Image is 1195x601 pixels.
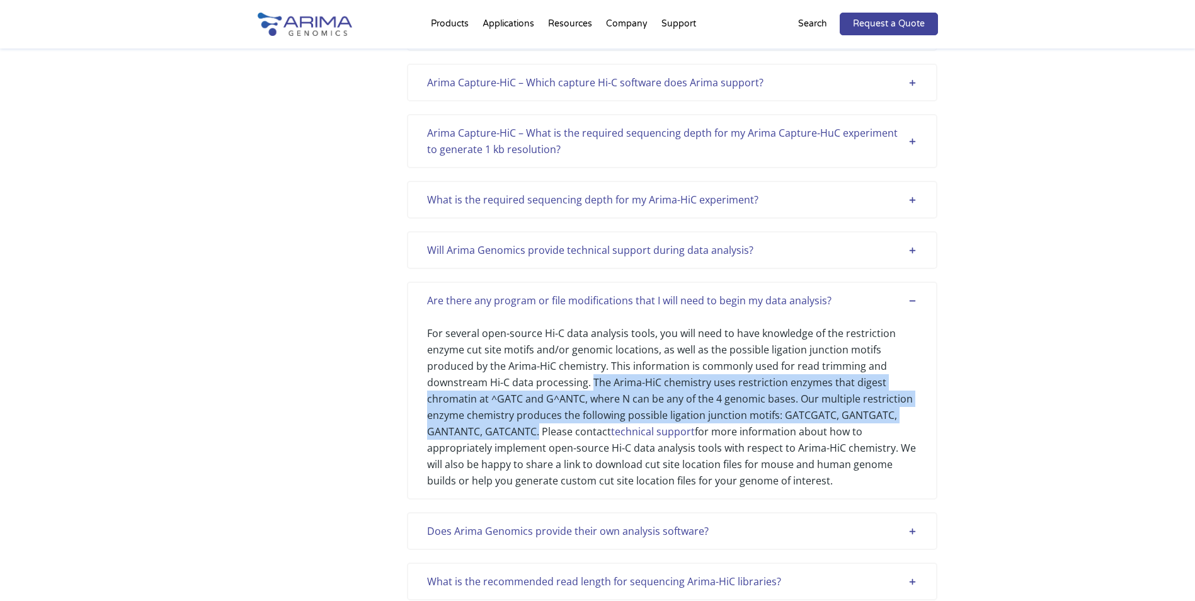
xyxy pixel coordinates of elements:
[798,16,827,32] p: Search
[840,13,938,35] a: Request a Quote
[427,573,917,590] div: What is the recommended read length for sequencing Arima-HiC libraries?
[427,309,917,489] div: For several open-source Hi-C data analysis tools, you will need to have knowledge of the restrict...
[427,192,917,208] div: What is the required sequencing depth for my Arima-HiC experiment?
[427,292,917,309] div: Are there any program or file modifications that I will need to begin my data analysis?
[427,523,917,539] div: Does Arima Genomics provide their own analysis software?
[611,425,695,438] a: technical support
[427,242,917,258] div: Will Arima Genomics provide technical support during data analysis?
[427,125,917,157] div: Arima Capture-HiC – What is the required sequencing depth for my Arima Capture-HuC experiment to ...
[427,74,917,91] div: Arima Capture-HiC – Which capture Hi-C software does Arima support?
[258,13,352,36] img: Arima-Genomics-logo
